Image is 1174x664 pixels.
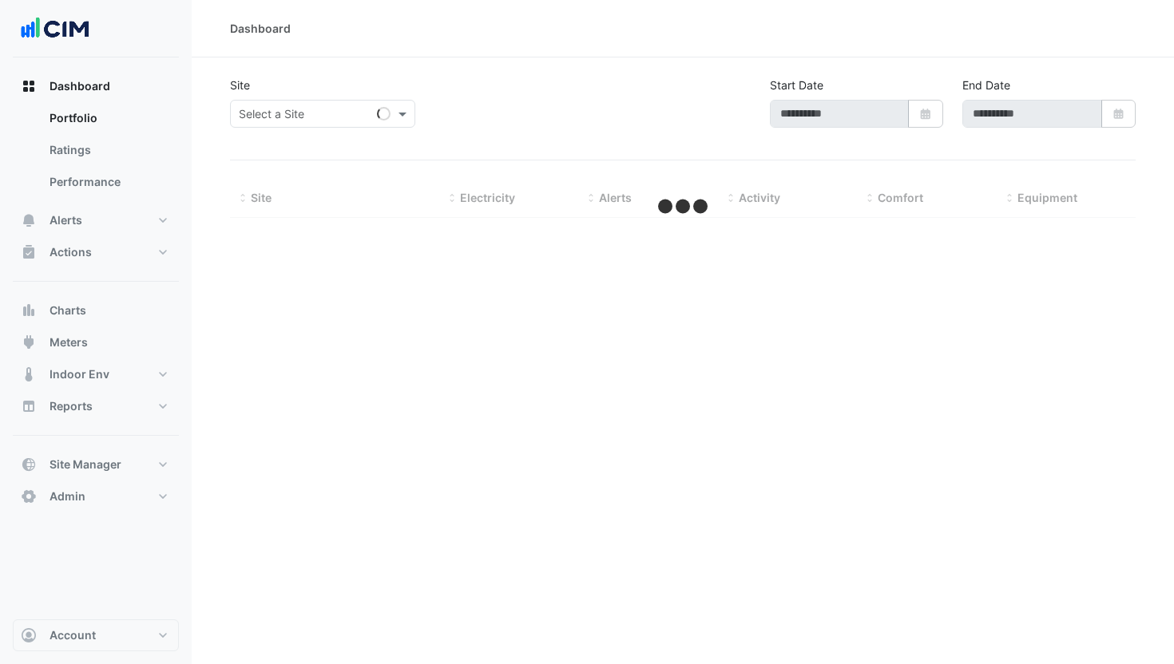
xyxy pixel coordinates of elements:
[878,191,923,204] span: Comfort
[37,134,179,166] a: Ratings
[13,102,179,204] div: Dashboard
[599,191,632,204] span: Alerts
[21,457,37,472] app-icon: Site Manager
[50,488,85,504] span: Admin
[13,390,179,422] button: Reports
[21,366,37,382] app-icon: Indoor Env
[13,480,179,512] button: Admin
[50,78,110,94] span: Dashboard
[19,13,91,45] img: Company Logo
[251,191,272,204] span: Site
[230,20,291,37] div: Dashboard
[50,334,88,350] span: Meters
[50,302,86,318] span: Charts
[50,398,93,414] span: Reports
[21,334,37,350] app-icon: Meters
[37,102,179,134] a: Portfolio
[230,77,250,93] label: Site
[13,358,179,390] button: Indoor Env
[13,449,179,480] button: Site Manager
[13,326,179,358] button: Meters
[50,457,121,472] span: Site Manager
[770,77,823,93] label: Start Date
[50,627,96,643] span: Account
[13,70,179,102] button: Dashboard
[50,244,92,260] span: Actions
[50,212,82,228] span: Alerts
[50,366,109,382] span: Indoor Env
[37,166,179,198] a: Performance
[21,212,37,228] app-icon: Alerts
[739,191,780,204] span: Activity
[21,302,37,318] app-icon: Charts
[1017,191,1077,204] span: Equipment
[21,488,37,504] app-icon: Admin
[13,294,179,326] button: Charts
[13,619,179,651] button: Account
[460,191,515,204] span: Electricity
[962,77,1010,93] label: End Date
[13,236,179,268] button: Actions
[21,78,37,94] app-icon: Dashboard
[21,244,37,260] app-icon: Actions
[13,204,179,236] button: Alerts
[21,398,37,414] app-icon: Reports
